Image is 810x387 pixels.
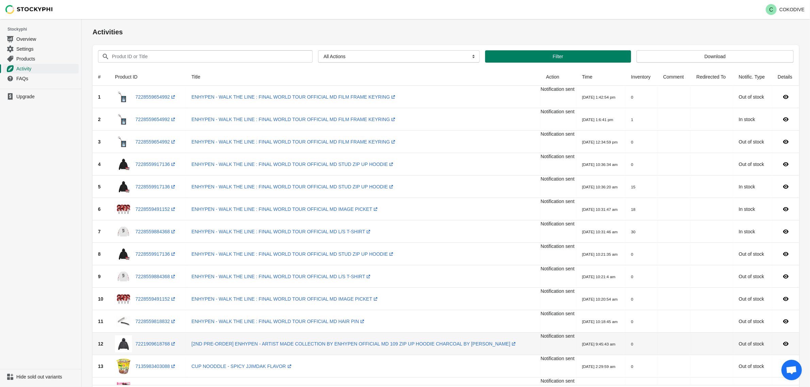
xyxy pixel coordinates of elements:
a: FAQs [3,73,79,83]
span: Activity [16,65,77,72]
span: Notification sent [541,131,575,137]
a: 7228559491152(opens a new window) [135,206,177,212]
img: 109_ZIP_UP_HOODIE_CHARCOAL_9e1db254-4361-46b5-b785-4ba8bb487f65.png [115,335,132,352]
small: [DATE] 9:45:43 am [582,342,615,346]
span: Notification sent [541,356,575,361]
td: Out of stock [733,310,772,333]
img: hair_pin_8009b386-a733-402e-90cf-9ba5fcf013d1.png [115,313,132,330]
td: Out of stock [733,265,772,288]
a: 7228559917136(opens a new window) [135,251,177,257]
img: LS_TSHIRT_ceab2052-bcfd-46b4-b658-a81cdec0d975.png [115,223,132,240]
span: Notification sent [541,176,575,182]
p: COKODIVE [779,7,805,12]
a: [2ND PRE-ORDER] ENHYPEN - ARTIST MADE COLLECTION BY ENHYPEN OFFICIAL MD 109 ZIP UP HOODIE CHARCOA... [192,341,517,347]
span: Notification sent [541,199,575,204]
button: Filter [485,50,631,63]
small: [DATE] 10:21:35 am [582,252,618,256]
span: Products [16,55,77,62]
span: 9 [98,274,101,279]
a: 7228559654992(opens a new window) [135,94,177,100]
small: 18 [631,207,635,212]
small: 1 [631,117,633,122]
small: [DATE] 2:29:59 am [582,364,615,369]
small: 0 [631,319,633,324]
span: 6 [98,206,101,212]
span: Notification sent [541,378,575,384]
small: 0 [631,297,633,301]
span: 8 [98,251,101,257]
span: Filter [553,54,563,59]
td: Out of stock [733,288,772,310]
a: ENHYPEN - WALK THE LINE : FINAL WORLD TOUR OFFICIAL MD FILM FRAME KEYRING(opens a new window) [192,117,397,122]
span: 2 [98,117,101,122]
text: C [769,7,773,13]
span: Download [705,54,726,59]
a: ENHYPEN - WALK THE LINE : FINAL WORLD TOUR OFFICIAL MD L/S T-SHIRT(opens a new window) [192,229,372,234]
a: ENHYPEN - WALK THE LINE : FINAL WORLD TOUR OFFICIAL MD FILM FRAME KEYRING(opens a new window) [192,139,397,145]
img: IMAGE_PICKET_50cd9a4b-c77b-4cc1-b110-c2de80a68cea.png [115,290,132,307]
a: 7228559654992(opens a new window) [135,139,177,145]
td: Out of stock [733,243,772,265]
span: Notification sent [541,154,575,159]
img: film_frame_keyring_1875c3ab-357a-4844-9259-cf400e33c045.png [115,88,132,105]
span: 12 [98,341,103,347]
a: ENHYPEN - WALK THE LINE : FINAL WORLD TOUR OFFICIAL MD L/S T-SHIRT(opens a new window) [192,274,372,279]
a: ENHYPEN - WALK THE LINE : FINAL WORLD TOUR OFFICIAL MD STUD ZIP UP HOODIE(opens a new window) [192,162,395,167]
span: FAQs [16,75,77,82]
th: Details [772,68,799,86]
small: [DATE] 10:36:20 am [582,185,618,189]
img: stud_zip_up_hoodie_231b8341-4a18-4baf-a347-3a303b8df7ae.png [115,156,132,173]
th: Comment [658,68,691,86]
span: Notification sent [541,333,575,339]
span: Avatar with initials C [766,4,777,15]
span: Notification sent [541,288,575,294]
a: 7228559917136(opens a new window) [135,162,177,167]
th: Title [186,68,541,86]
a: Hide sold out variants [3,372,79,382]
small: 0 [631,95,633,99]
a: ENHYPEN - WALK THE LINE : FINAL WORLD TOUR OFFICIAL MD FILM FRAME KEYRING(opens a new window) [192,94,397,100]
span: 7 [98,229,101,234]
span: Notification sent [541,266,575,271]
td: Out of stock [733,131,772,153]
a: ENHYPEN - WALK THE LINE : FINAL WORLD TOUR OFFICIAL MD STUD ZIP UP HOODIE(opens a new window) [192,251,395,257]
small: 0 [631,252,633,256]
span: Overview [16,36,77,43]
span: Notification sent [541,86,575,92]
small: [DATE] 12:34:59 pm [582,140,618,144]
td: In stock [733,108,772,131]
small: 0 [631,364,633,369]
td: Out of stock [733,153,772,175]
small: [DATE] 10:36:34 am [582,162,618,167]
span: Notification sent [541,109,575,114]
a: 7228559818832(opens a new window) [135,319,177,324]
div: Open chat [781,360,802,380]
th: Time [577,68,626,86]
td: Out of stock [733,333,772,355]
button: Avatar with initials CCOKODIVE [763,3,807,16]
a: 7228559654992(opens a new window) [135,117,177,122]
a: ENHYPEN - WALK THE LINE : FINAL WORLD TOUR OFFICIAL MD STUD ZIP UP HOODIE(opens a new window) [192,184,395,189]
a: CUP NOODDLE - SPICY JJIMDAK FLAVOR(opens a new window) [192,364,293,369]
h1: Activities [93,27,799,37]
small: [DATE] 10:31:47 am [582,207,618,212]
img: SPICY_JJIMDAK_fc9d5c0f-a4ed-4af9-a5c8-37bf227712cb.jpg [115,358,132,375]
a: 7221909618768(opens a new window) [135,341,177,347]
img: LS_TSHIRT_ceab2052-bcfd-46b4-b658-a81cdec0d975.png [115,268,132,285]
input: Produt ID or Title [112,50,300,63]
th: Notific. Type [733,68,772,86]
th: # [93,68,110,86]
a: ENHYPEN - WALK THE LINE : FINAL WORLD TOUR OFFICIAL MD IMAGE PICKET(opens a new window) [192,296,379,302]
a: 7135983403088(opens a new window) [135,364,177,369]
img: IMAGE_PICKET_50cd9a4b-c77b-4cc1-b110-c2de80a68cea.png [115,201,132,218]
small: [DATE] 10:20:54 am [582,297,618,301]
th: Redirected To [691,68,733,86]
span: 13 [98,364,103,369]
a: 7228559917136(opens a new window) [135,184,177,189]
a: ENHYPEN - WALK THE LINE : FINAL WORLD TOUR OFFICIAL MD HAIR PIN(opens a new window) [192,319,366,324]
span: 5 [98,184,101,189]
td: In stock [733,198,772,220]
span: 3 [98,139,101,145]
small: 0 [631,342,633,346]
a: 7228559491152(opens a new window) [135,296,177,302]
